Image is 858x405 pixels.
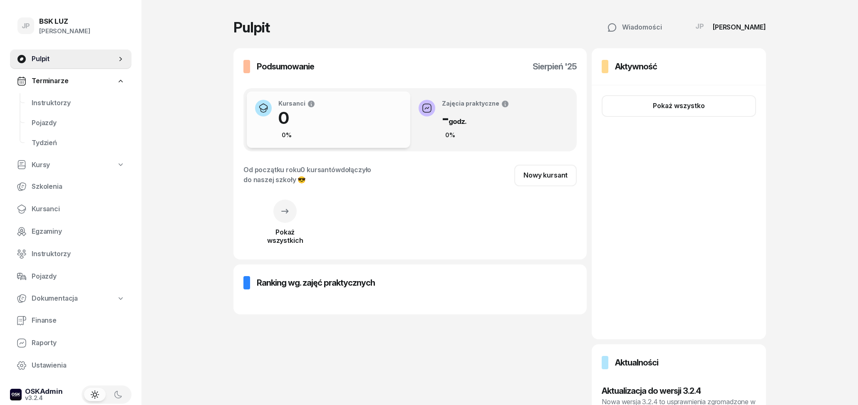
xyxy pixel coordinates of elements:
a: Egzaminy [10,222,131,242]
div: [PERSON_NAME] [713,24,766,30]
span: Egzaminy [32,226,125,237]
a: Dokumentacja [10,289,131,308]
div: Nowy kursant [523,170,568,181]
span: JP [22,22,30,30]
a: Pulpit [10,49,131,69]
a: Instruktorzy [10,244,131,264]
div: 0% [278,130,295,140]
a: Pojazdy [10,267,131,286]
a: Finanse [10,311,131,331]
h3: Ranking wg. zajęć praktycznych [257,276,375,289]
span: Terminarze [32,76,68,86]
a: Instruktorzy [25,93,131,113]
h1: 0 [278,108,315,128]
div: Pokaż wszystkich [243,228,327,244]
a: Kursy [10,156,131,175]
a: Kursanci [10,199,131,219]
div: [PERSON_NAME] [39,26,90,37]
h3: Aktualności [615,356,658,369]
span: Ustawienia [32,360,125,371]
div: OSKAdmin [25,388,63,395]
span: Kursy [32,160,50,170]
h1: - [442,108,509,128]
a: Nowy kursant [514,165,577,186]
a: Szkolenia [10,177,131,197]
small: godz. [449,117,466,126]
h3: sierpień '25 [533,60,577,73]
a: AktywnośćPokaż wszystko [592,48,766,339]
img: logo-xs-dark@2x.png [10,389,22,400]
button: Pokaż wszystko [602,95,756,117]
a: Pokażwszystkich [243,210,327,244]
div: Zajęcia praktyczne [442,100,509,108]
a: Terminarze [10,72,131,91]
span: Pojazdy [32,118,125,128]
a: Tydzień [25,133,131,153]
h3: Aktualizacja do wersji 3.2.4 [602,384,756,398]
span: Tydzień [32,138,125,148]
div: 0% [442,130,459,140]
span: Pojazdy [32,271,125,282]
div: BSK LUZ [39,18,90,25]
div: Pokaż wszystko [653,101,705,111]
h3: Aktywność [615,60,657,73]
div: v3.2.4 [25,395,63,401]
span: Szkolenia [32,181,125,192]
button: Wiadomości [598,17,671,38]
span: Pulpit [32,54,117,64]
h3: Podsumowanie [257,60,314,73]
div: Wiadomości [607,22,662,33]
div: Od początku roku dołączyło do naszej szkoły 😎 [243,165,371,185]
a: Raporty [10,333,131,353]
span: Instruktorzy [32,98,125,109]
button: Kursanci00% [247,91,410,148]
button: Zajęcia praktyczne-godz.0% [410,91,574,148]
span: JP [695,23,704,30]
span: Instruktorzy [32,249,125,259]
span: Dokumentacja [32,293,78,304]
div: Kursanci [278,100,315,108]
a: Ustawienia [10,356,131,375]
span: 0 kursantów [300,165,340,174]
h1: Pulpit [233,20,270,35]
span: Finanse [32,315,125,326]
a: Pojazdy [25,113,131,133]
span: Kursanci [32,204,125,215]
span: Raporty [32,338,125,348]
